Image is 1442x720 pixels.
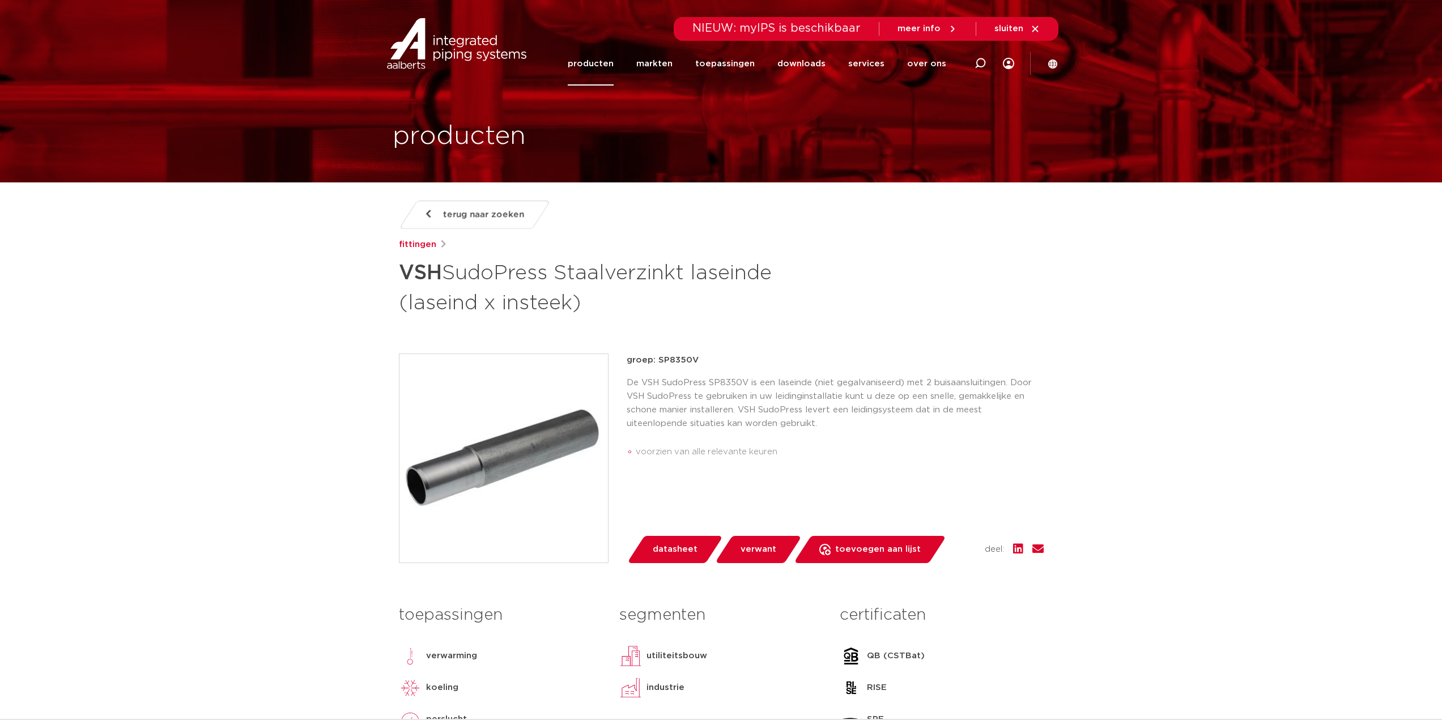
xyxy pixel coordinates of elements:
[627,536,723,563] a: datasheet
[848,42,884,86] a: services
[399,263,442,283] strong: VSH
[399,354,608,563] img: Product Image for VSH SudoPress Staalverzinkt laseinde (laseind x insteek)
[653,540,697,559] span: datasheet
[867,681,887,695] p: RISE
[994,24,1023,33] span: sluiten
[399,604,602,627] h3: toepassingen
[897,24,958,34] a: meer info
[714,536,802,563] a: verwant
[636,443,1044,461] li: voorzien van alle relevante keuren
[636,42,673,86] a: markten
[907,42,946,86] a: over ons
[692,23,861,34] span: NIEUW: myIPS is beschikbaar
[840,645,862,667] img: QB (CSTBat)
[840,676,862,699] img: RISE
[695,42,755,86] a: toepassingen
[627,353,1044,367] p: groep: SP8350V
[741,540,776,559] span: verwant
[840,604,1043,627] h3: certificaten
[994,24,1040,34] a: sluiten
[393,118,526,155] h1: producten
[619,645,642,667] img: utiliteitsbouw
[399,645,422,667] img: verwarming
[399,256,824,317] h1: SudoPress Staalverzinkt laseinde (laseind x insteek)
[568,42,946,86] nav: Menu
[399,676,422,699] img: koeling
[985,543,1004,556] span: deel:
[443,206,524,224] span: terug naar zoeken
[619,604,823,627] h3: segmenten
[426,649,477,663] p: verwarming
[399,238,436,252] a: fittingen
[835,540,921,559] span: toevoegen aan lijst
[627,376,1044,431] p: De VSH SudoPress SP8350V is een laseinde (niet gegalvaniseerd) met 2 buisaansluitingen. Door VSH ...
[646,649,707,663] p: utiliteitsbouw
[777,42,826,86] a: downloads
[897,24,941,33] span: meer info
[398,201,550,229] a: terug naar zoeken
[568,42,614,86] a: producten
[646,681,684,695] p: industrie
[619,676,642,699] img: industrie
[867,649,925,663] p: QB (CSTBat)
[426,681,458,695] p: koeling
